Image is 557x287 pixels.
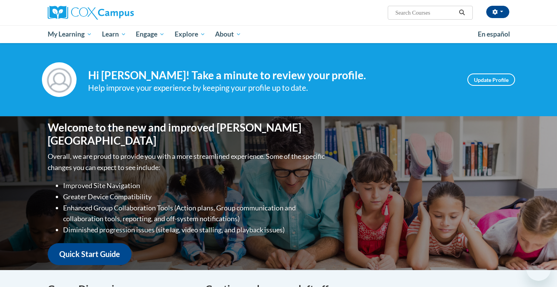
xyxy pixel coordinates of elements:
[48,30,92,39] span: My Learning
[48,6,194,20] a: Cox Campus
[43,25,97,43] a: My Learning
[42,62,77,97] img: Profile Image
[456,8,468,17] button: Search
[63,191,327,202] li: Greater Device Compatibility
[467,73,515,86] a: Update Profile
[526,256,551,281] iframe: Button to launch messaging window
[63,202,327,225] li: Enhanced Group Collaboration Tools (Action plans, Group communication and collaboration tools, re...
[63,224,327,235] li: Diminished progression issues (site lag, video stalling, and playback issues)
[131,25,170,43] a: Engage
[63,180,327,191] li: Improved Site Navigation
[175,30,205,39] span: Explore
[486,6,509,18] button: Account Settings
[48,121,327,147] h1: Welcome to the new and improved [PERSON_NAME][GEOGRAPHIC_DATA]
[170,25,210,43] a: Explore
[97,25,131,43] a: Learn
[473,26,515,42] a: En español
[210,25,247,43] a: About
[48,151,327,173] p: Overall, we are proud to provide you with a more streamlined experience. Some of the specific cha...
[36,25,521,43] div: Main menu
[136,30,165,39] span: Engage
[478,30,510,38] span: En español
[215,30,241,39] span: About
[88,69,456,82] h4: Hi [PERSON_NAME]! Take a minute to review your profile.
[48,6,134,20] img: Cox Campus
[395,8,456,17] input: Search Courses
[88,82,456,94] div: Help improve your experience by keeping your profile up to date.
[48,243,132,265] a: Quick Start Guide
[102,30,126,39] span: Learn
